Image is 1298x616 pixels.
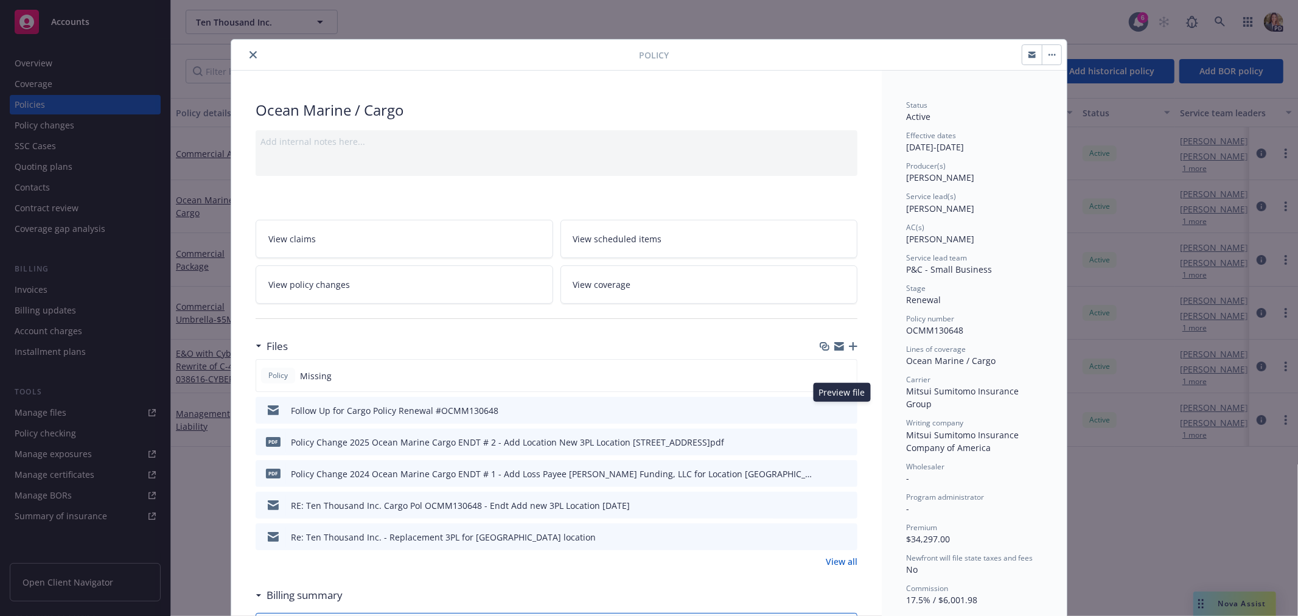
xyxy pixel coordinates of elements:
[906,522,937,533] span: Premium
[266,370,290,381] span: Policy
[814,383,871,402] div: Preview file
[266,469,281,478] span: pdf
[291,531,596,544] div: Re: Ten Thousand Inc. - Replacement 3PL for [GEOGRAPHIC_DATA] location
[906,418,963,428] span: Writing company
[906,161,946,171] span: Producer(s)
[906,294,941,306] span: Renewal
[639,49,669,61] span: Policy
[268,278,350,291] span: View policy changes
[256,338,288,354] div: Files
[906,374,930,385] span: Carrier
[256,265,553,304] a: View policy changes
[291,404,498,417] div: Follow Up for Cargo Policy Renewal #OCMM130648
[906,429,1021,453] span: Mitsui Sumitomo Insurance Company of America
[906,461,944,472] span: Wholesaler
[268,233,316,245] span: View claims
[906,253,967,263] span: Service lead team
[267,338,288,354] h3: Files
[906,564,918,575] span: No
[822,531,832,544] button: download file
[906,583,948,593] span: Commission
[560,220,858,258] a: View scheduled items
[906,594,977,606] span: 17.5% / $6,001.98
[820,404,829,417] button: download file
[291,436,724,449] div: Policy Change 2025 Ocean Marine Cargo ENDT # 2 - Add Location New 3PL Location [STREET_ADDRESS]pdf
[906,354,1042,367] div: Ocean Marine / Cargo
[906,264,992,275] span: P&C - Small Business
[906,533,950,545] span: $34,297.00
[822,467,832,480] button: download file
[906,385,1021,410] span: Mitsui Sumitomo Insurance Group
[906,344,966,354] span: Lines of coverage
[267,587,343,603] h3: Billing summary
[256,220,553,258] a: View claims
[256,587,343,603] div: Billing summary
[906,100,927,110] span: Status
[906,130,956,141] span: Effective dates
[573,233,662,245] span: View scheduled items
[822,436,832,449] button: download file
[573,278,631,291] span: View coverage
[906,222,924,233] span: AC(s)
[906,191,956,201] span: Service lead(s)
[560,265,858,304] a: View coverage
[906,283,926,293] span: Stage
[906,553,1033,563] span: Newfront will file state taxes and fees
[260,135,853,148] div: Add internal notes here...
[300,369,332,382] span: Missing
[839,404,853,417] button: preview file
[906,492,984,502] span: Program administrator
[842,436,853,449] button: preview file
[246,47,260,62] button: close
[906,203,974,214] span: [PERSON_NAME]
[906,472,909,484] span: -
[906,130,1042,153] div: [DATE] - [DATE]
[906,313,954,324] span: Policy number
[266,437,281,446] span: pdf
[842,499,853,512] button: preview file
[842,531,853,544] button: preview file
[906,111,930,122] span: Active
[906,503,909,514] span: -
[291,499,630,512] div: RE: Ten Thousand Inc. Cargo Pol OCMM130648 - Endt Add new 3PL Location [DATE]
[906,233,974,245] span: [PERSON_NAME]
[256,100,857,121] div: Ocean Marine / Cargo
[822,499,832,512] button: download file
[842,467,853,480] button: preview file
[291,467,817,480] div: Policy Change 2024 Ocean Marine Cargo ENDT # 1 - Add Loss Payee [PERSON_NAME] Funding, LLC for Lo...
[906,324,963,336] span: OCMM130648
[906,172,974,183] span: [PERSON_NAME]
[826,555,857,568] a: View all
